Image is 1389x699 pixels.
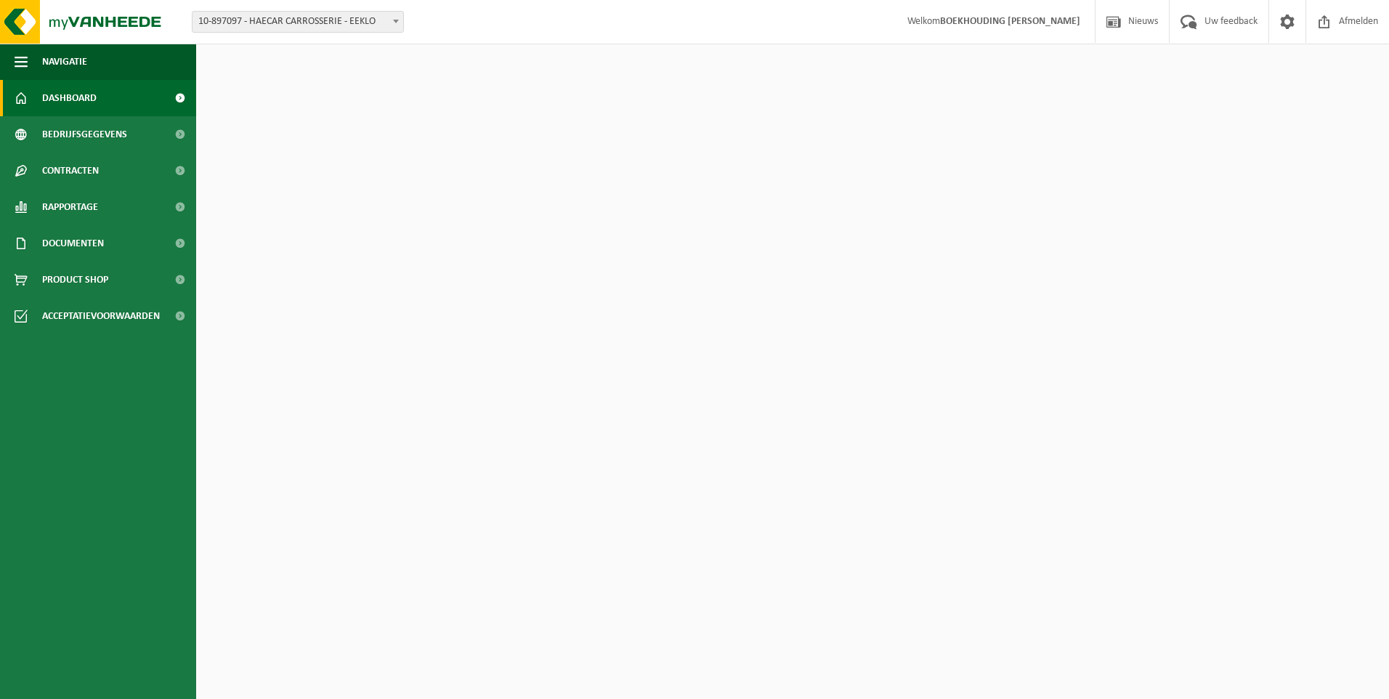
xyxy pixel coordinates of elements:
[42,189,98,225] span: Rapportage
[42,298,160,334] span: Acceptatievoorwaarden
[193,12,403,32] span: 10-897097 - HAECAR CARROSSERIE - EEKLO
[42,44,87,80] span: Navigatie
[192,11,404,33] span: 10-897097 - HAECAR CARROSSERIE - EEKLO
[42,80,97,116] span: Dashboard
[42,153,99,189] span: Contracten
[42,225,104,262] span: Documenten
[42,116,127,153] span: Bedrijfsgegevens
[940,16,1080,27] strong: BOEKHOUDING [PERSON_NAME]
[42,262,108,298] span: Product Shop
